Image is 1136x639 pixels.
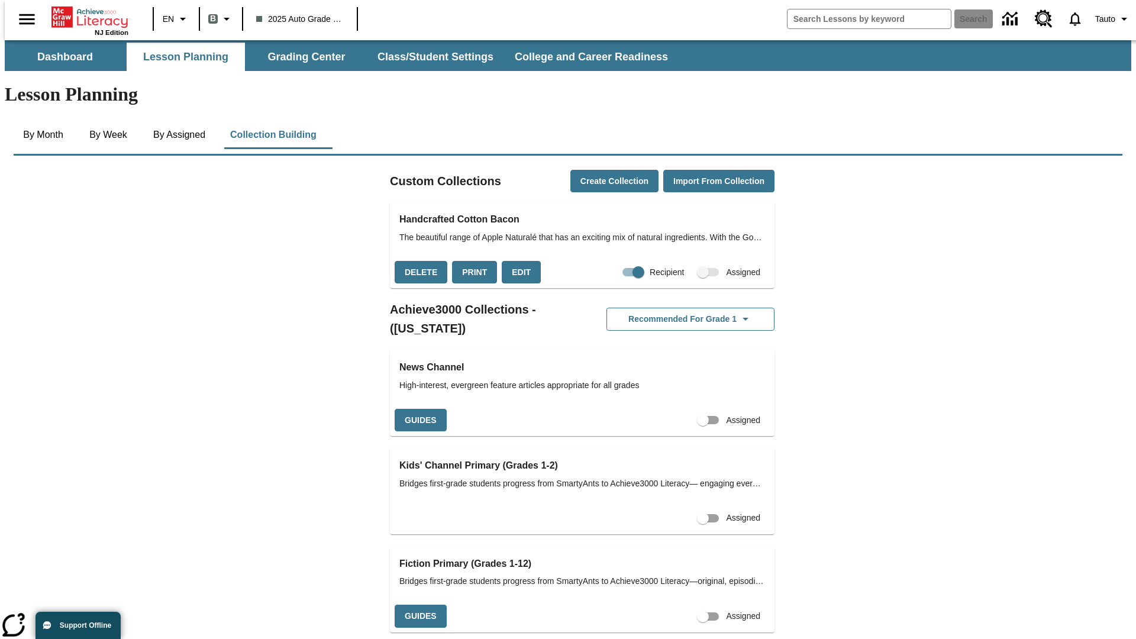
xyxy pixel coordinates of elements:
[5,83,1131,105] h1: Lesson Planning
[395,409,447,432] button: Guides
[256,13,344,25] span: 2025 Auto Grade 1 B
[14,121,73,149] button: By Month
[5,43,679,71] div: SubNavbar
[650,266,684,279] span: Recipient
[1095,13,1115,25] span: Tauto
[60,621,111,630] span: Support Offline
[399,556,765,572] h3: Fiction Primary (Grades 1-12)
[6,43,124,71] button: Dashboard
[95,29,128,36] span: NJ Edition
[788,9,951,28] input: search field
[505,43,677,71] button: College and Career Readiness
[221,121,326,149] button: Collection Building
[1090,8,1136,30] button: Profile/Settings
[452,261,497,284] button: Print, will open in a new window
[995,3,1028,35] a: Data Center
[399,457,765,474] h3: Kids' Channel Primary (Grades 1-2)
[1060,4,1090,34] a: Notifications
[79,121,138,149] button: By Week
[144,121,215,149] button: By Assigned
[9,2,44,37] button: Open side menu
[5,40,1131,71] div: SubNavbar
[368,43,503,71] button: Class/Student Settings
[127,43,245,71] button: Lesson Planning
[570,170,659,193] button: Create Collection
[663,170,774,193] button: Import from Collection
[726,266,760,279] span: Assigned
[399,575,765,588] span: Bridges first-grade students progress from SmartyAnts to Achieve3000 Literacy—original, episodic ...
[210,11,216,26] span: B
[606,308,774,331] button: Recommended for Grade 1
[399,211,765,228] h3: Handcrafted Cotton Bacon
[399,379,765,392] span: High-interest, evergreen feature articles appropriate for all grades
[726,414,760,427] span: Assigned
[395,261,447,284] button: Delete
[390,172,501,191] h2: Custom Collections
[399,231,765,244] span: The beautiful range of Apple Naturalé that has an exciting mix of natural ingredients. With the G...
[157,8,195,30] button: Language: EN, Select a language
[395,605,447,628] button: Guides
[1028,3,1060,35] a: Resource Center, Will open in new tab
[502,261,541,284] button: Edit
[35,612,121,639] button: Support Offline
[51,5,128,29] a: Home
[51,4,128,36] div: Home
[399,359,765,376] h3: News Channel
[726,512,760,524] span: Assigned
[399,477,765,490] span: Bridges first-grade students progress from SmartyAnts to Achieve3000 Literacy— engaging evergreen...
[726,610,760,622] span: Assigned
[204,8,238,30] button: Boost Class color is gray green. Change class color
[390,300,582,338] h2: Achieve3000 Collections - ([US_STATE])
[247,43,366,71] button: Grading Center
[163,13,174,25] span: EN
